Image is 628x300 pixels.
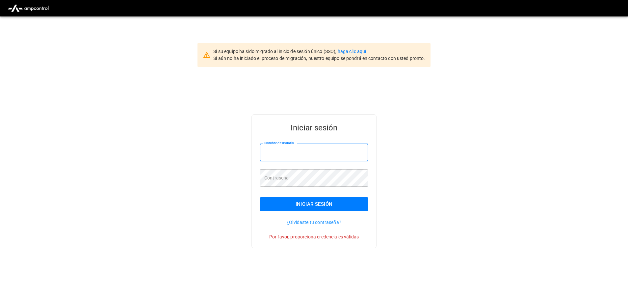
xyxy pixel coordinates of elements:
[264,141,294,146] label: Nombre de usuario
[260,123,368,133] h5: Iniciar sesión
[213,56,425,61] span: Si aún no ha iniciado el proceso de migración, nuestro equipo se pondrá en contacto con usted pro...
[260,197,368,211] button: Iniciar sesión
[338,49,366,54] a: haga clic aquí
[213,49,337,54] span: Si su equipo ha sido migrado al inicio de sesión único (SSO),
[260,219,368,226] p: ¿Olvidaste tu contraseña?
[260,233,368,240] p: Por favor, proporciona credenciales válidas
[5,2,51,14] img: ampcontrol.io logo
